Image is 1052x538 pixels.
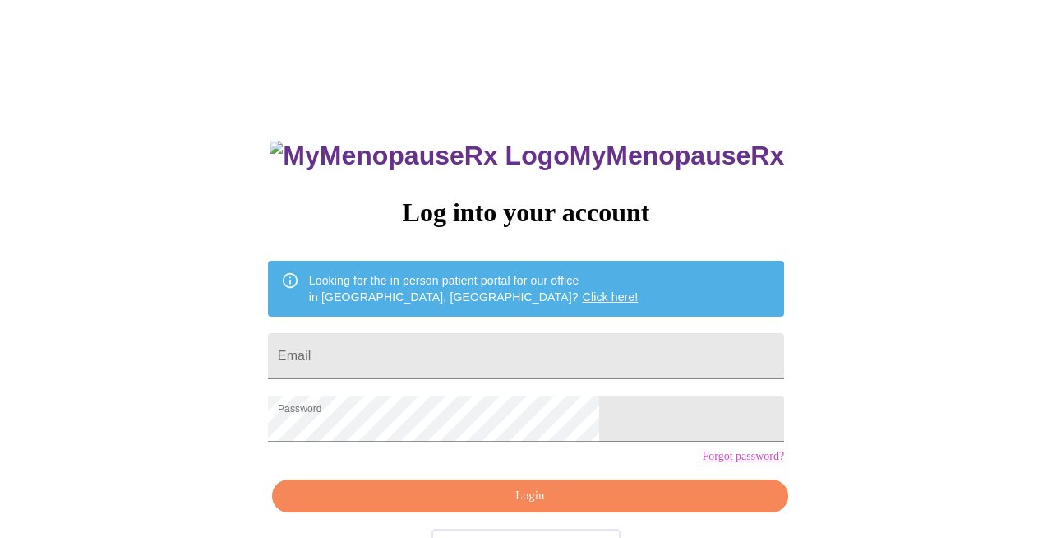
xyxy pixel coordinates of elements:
[268,197,784,228] h3: Log into your account
[309,266,639,312] div: Looking for the in person patient portal for our office in [GEOGRAPHIC_DATA], [GEOGRAPHIC_DATA]?
[270,141,569,171] img: MyMenopauseRx Logo
[583,290,639,304] a: Click here!
[702,450,784,463] a: Forgot password?
[270,141,784,171] h3: MyMenopauseRx
[291,486,769,507] span: Login
[272,480,788,513] button: Login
